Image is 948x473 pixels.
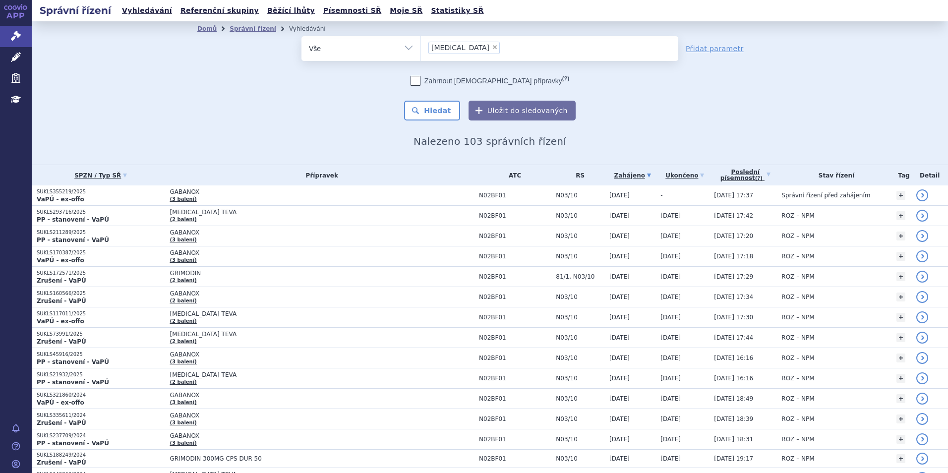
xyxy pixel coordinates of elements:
[170,196,196,202] a: (3 balení)
[714,375,753,382] span: [DATE] 16:16
[170,351,417,358] span: GABANOX
[37,290,165,297] p: SUKLS160566/2025
[714,253,753,260] span: [DATE] 17:18
[916,393,928,405] a: detail
[609,355,630,361] span: [DATE]
[178,4,262,17] a: Referenční skupiny
[556,355,604,361] span: N03/10
[714,294,753,300] span: [DATE] 17:34
[170,278,196,283] a: (2 balení)
[916,332,928,344] a: detail
[896,272,905,281] a: +
[562,75,569,82] abbr: (?)
[896,252,905,261] a: +
[37,209,165,216] p: SUKLS293716/2025
[660,212,681,219] span: [DATE]
[556,375,604,382] span: N03/10
[479,314,551,321] span: N02BF01
[714,314,753,321] span: [DATE] 17:30
[609,375,630,382] span: [DATE]
[609,273,630,280] span: [DATE]
[479,415,551,422] span: N02BF01
[170,440,196,446] a: (3 balení)
[479,455,551,462] span: N02BF01
[556,233,604,239] span: N03/10
[609,415,630,422] span: [DATE]
[37,452,165,459] p: SUKLS188249/2024
[479,233,551,239] span: N02BF01
[170,432,417,439] span: GABANOX
[414,135,566,147] span: Nalezeno 103 správních řízení
[714,395,753,402] span: [DATE] 18:49
[891,165,912,185] th: Tag
[387,4,425,17] a: Moje SŘ
[755,176,763,181] abbr: (?)
[660,334,681,341] span: [DATE]
[32,3,119,17] h2: Správní řízení
[37,196,84,203] strong: VaPÚ - ex-offo
[479,192,551,199] span: N02BF01
[896,414,905,423] a: +
[170,339,196,344] a: (2 balení)
[916,250,928,262] a: detail
[660,415,681,422] span: [DATE]
[556,253,604,260] span: N03/10
[660,455,681,462] span: [DATE]
[556,455,604,462] span: N03/10
[37,440,109,447] strong: PP - stanovení - VaPÚ
[781,233,814,239] span: ROZ – NPM
[896,211,905,220] a: +
[556,314,604,321] span: N03/10
[479,212,551,219] span: N02BF01
[170,237,196,242] a: (3 balení)
[556,436,604,443] span: N03/10
[781,314,814,321] span: ROZ – NPM
[714,165,776,185] a: Poslednípísemnost(?)
[609,455,630,462] span: [DATE]
[556,395,604,402] span: N03/10
[37,392,165,399] p: SUKLS321860/2024
[781,253,814,260] span: ROZ – NPM
[781,355,814,361] span: ROZ – NPM
[37,249,165,256] p: SUKLS170387/2025
[479,436,551,443] span: N02BF01
[660,233,681,239] span: [DATE]
[37,432,165,439] p: SUKLS237709/2024
[781,334,814,341] span: ROZ – NPM
[37,459,86,466] strong: Zrušení - VaPÚ
[781,192,870,199] span: Správní řízení před zahájením
[556,415,604,422] span: N03/10
[37,257,84,264] strong: VaPÚ - ex-offo
[37,318,84,325] strong: VaPÚ - ex-offo
[556,212,604,219] span: N03/10
[170,257,196,263] a: (3 balení)
[916,311,928,323] a: detail
[714,436,753,443] span: [DATE] 18:31
[469,101,576,120] button: Uložit do sledovaných
[660,314,681,321] span: [DATE]
[714,273,753,280] span: [DATE] 17:29
[170,290,417,297] span: GABANOX
[492,44,498,50] span: ×
[170,331,417,338] span: [MEDICAL_DATA] TEVA
[896,333,905,342] a: +
[170,392,417,399] span: GABANOX
[556,294,604,300] span: N03/10
[474,165,551,185] th: ATC
[165,165,474,185] th: Přípravek
[609,334,630,341] span: [DATE]
[896,354,905,362] a: +
[479,273,551,280] span: N02BF01
[264,4,318,17] a: Běžící lhůty
[911,165,948,185] th: Detail
[781,375,814,382] span: ROZ – NPM
[660,375,681,382] span: [DATE]
[660,192,662,199] span: -
[37,412,165,419] p: SUKLS335611/2024
[37,419,86,426] strong: Zrušení - VaPÚ
[781,294,814,300] span: ROZ – NPM
[404,101,460,120] button: Hledat
[320,4,384,17] a: Písemnosti SŘ
[609,314,630,321] span: [DATE]
[896,374,905,383] a: +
